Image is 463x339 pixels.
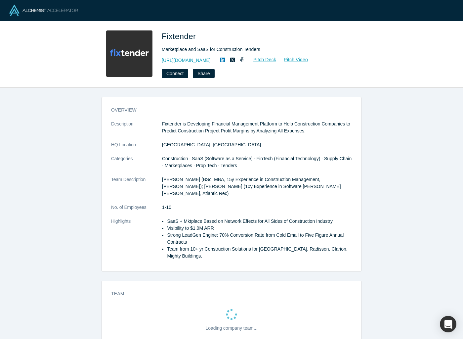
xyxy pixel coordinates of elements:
li: Visibility to $1.0M ARR [167,225,352,232]
span: Construction · SaaS (Software as a Service) · FinTech (Financial Technology) · Supply Chain · Mar... [162,156,352,168]
button: Share [193,69,214,78]
li: Team from 10+ yr Construction Solutions for [GEOGRAPHIC_DATA], Radisson, Clarion, Mighty Buildings. [167,246,352,260]
dt: Categories [111,155,162,176]
h3: Team [111,290,343,297]
dd: [GEOGRAPHIC_DATA], [GEOGRAPHIC_DATA] [162,141,352,148]
p: Fixtender is Developing Financial Management Platform to Help Construction Companies to Predict C... [162,121,352,134]
p: [PERSON_NAME] (BSc, MBA, 15y Experience in Construction Management, [PERSON_NAME]); [PERSON_NAME]... [162,176,352,197]
a: [URL][DOMAIN_NAME] [162,57,211,64]
dt: Highlights [111,218,162,266]
dt: Description [111,121,162,141]
a: Pitch Video [276,56,308,64]
h3: overview [111,107,343,114]
span: Fixtender [162,32,198,41]
a: Pitch Deck [246,56,276,64]
div: Marketplace and SaaS for Construction Tenders [162,46,347,53]
img: Alchemist Logo [9,5,78,16]
dt: No. of Employees [111,204,162,218]
li: SaaS + Mktplace Based on Network Effects for All Sides of Construction Industry [167,218,352,225]
dd: 1-10 [162,204,352,211]
dt: HQ Location [111,141,162,155]
p: Loading company team... [205,325,257,332]
img: Fixtender's Logo [106,30,152,77]
li: Strong LeadGen Engine: 70% Conversion Rate from Cold Email to Five Figure Annual Contracts [167,232,352,246]
button: Connect [162,69,188,78]
dt: Team Description [111,176,162,204]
